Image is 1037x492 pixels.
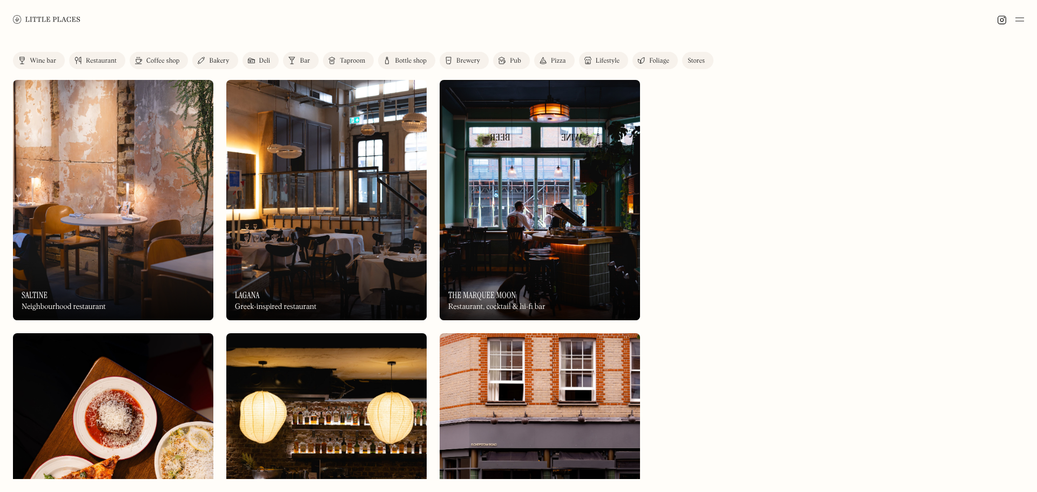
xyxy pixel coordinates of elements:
h3: The Marquee Moon [448,290,516,300]
div: Deli [259,58,271,64]
div: Greek-inspired restaurant [235,302,317,312]
div: Foliage [649,58,669,64]
a: LaganaLaganaLaganaGreek-inspired restaurant [226,80,427,320]
div: Wine bar [30,58,56,64]
img: Lagana [226,80,427,320]
div: Restaurant [86,58,117,64]
img: The Marquee Moon [440,80,640,320]
a: Bottle shop [378,52,435,69]
a: Coffee shop [130,52,188,69]
a: Bakery [192,52,238,69]
div: Restaurant, cocktail & hi-fi bar [448,302,546,312]
a: SaltineSaltineSaltineNeighbourhood restaurant [13,80,213,320]
a: Stores [682,52,713,69]
div: Bar [300,58,310,64]
a: Taproom [323,52,374,69]
a: Foliage [632,52,678,69]
div: Pizza [551,58,566,64]
a: The Marquee MoonThe Marquee MoonThe Marquee MoonRestaurant, cocktail & hi-fi bar [440,80,640,320]
div: Stores [688,58,705,64]
img: Saltine [13,80,213,320]
h3: Lagana [235,290,260,300]
div: Pub [510,58,521,64]
a: Lifestyle [579,52,628,69]
div: Neighbourhood restaurant [22,302,106,312]
a: Brewery [440,52,489,69]
a: Deli [243,52,279,69]
div: Lifestyle [596,58,619,64]
a: Pub [493,52,530,69]
a: Bar [283,52,319,69]
a: Wine bar [13,52,65,69]
div: Coffee shop [146,58,179,64]
div: Bakery [209,58,229,64]
div: Brewery [456,58,480,64]
a: Restaurant [69,52,125,69]
h3: Saltine [22,290,48,300]
div: Taproom [340,58,365,64]
div: Bottle shop [395,58,427,64]
a: Pizza [534,52,575,69]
